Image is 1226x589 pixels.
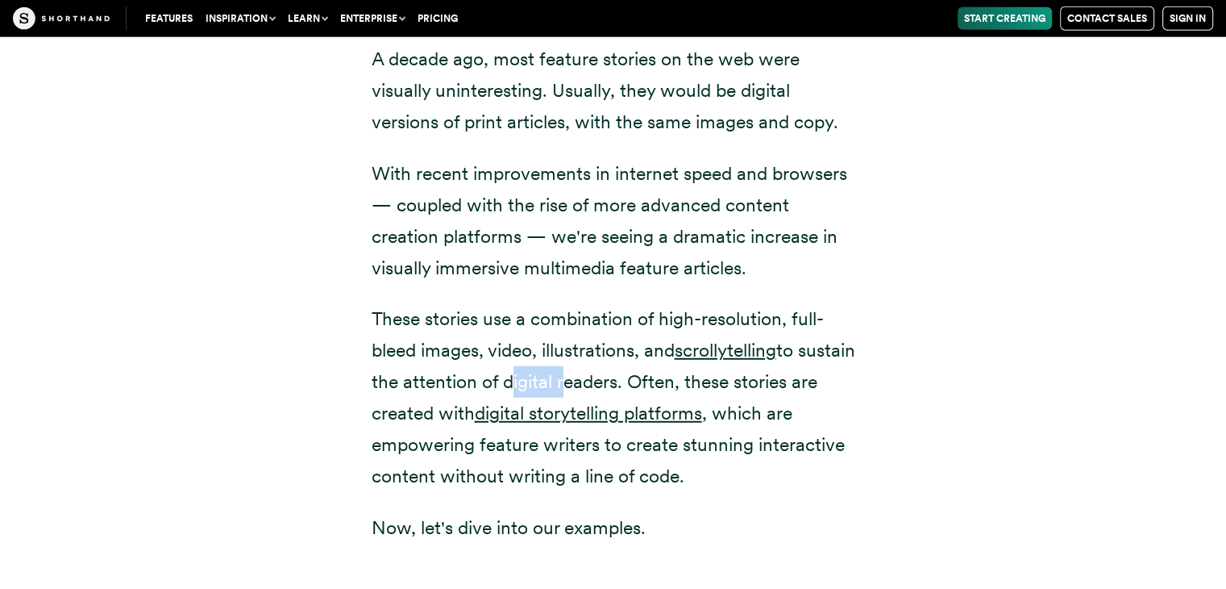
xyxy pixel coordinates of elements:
[13,7,110,30] img: The Craft
[372,44,855,138] p: A decade ago, most feature stories on the web were visually uninteresting. Usually, they would be...
[372,512,855,544] p: Now, let's dive into our examples.
[475,402,702,424] a: digital storytelling platforms
[411,7,464,30] a: Pricing
[1162,6,1213,31] a: Sign in
[139,7,199,30] a: Features
[958,7,1052,30] a: Start Creating
[281,7,334,30] button: Learn
[372,303,855,493] p: These stories use a combination of high-resolution, full-bleed images, video, illustrations, and ...
[334,7,411,30] button: Enterprise
[1060,6,1154,31] a: Contact Sales
[675,339,776,361] a: scrollytelling
[372,158,855,284] p: With recent improvements in internet speed and browsers — coupled with the rise of more advanced ...
[199,7,281,30] button: Inspiration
